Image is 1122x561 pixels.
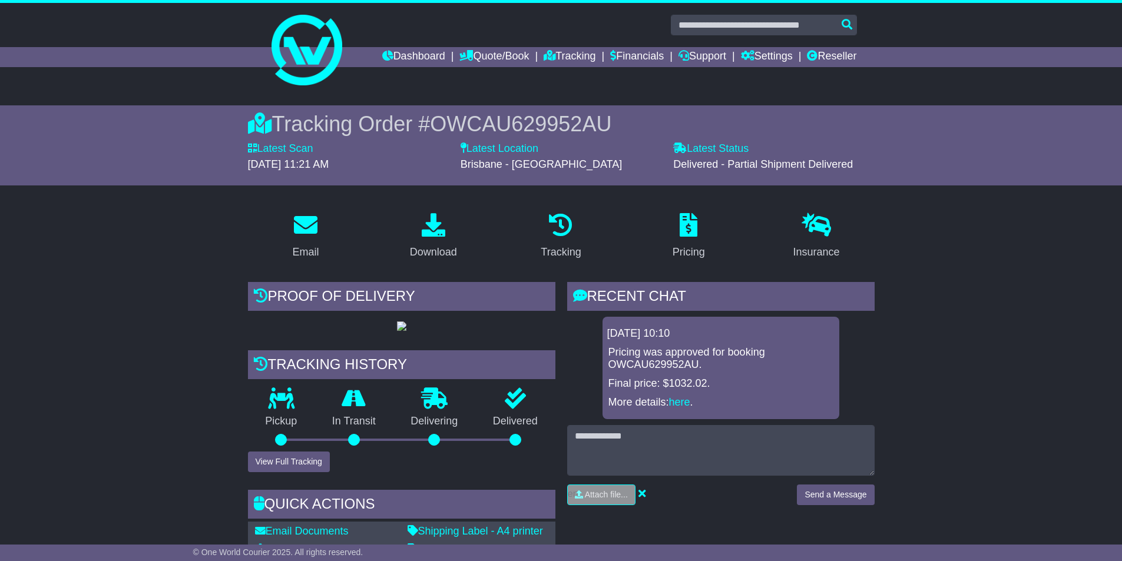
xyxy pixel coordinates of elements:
[248,111,875,137] div: Tracking Order #
[533,209,588,264] a: Tracking
[673,158,853,170] span: Delivered - Partial Shipment Delivered
[741,47,793,67] a: Settings
[193,547,363,557] span: © One World Courier 2025. All rights reserved.
[397,321,406,331] img: GetPodImage
[475,415,555,428] p: Delivered
[665,209,713,264] a: Pricing
[248,452,330,472] button: View Full Tracking
[807,47,856,67] a: Reseller
[410,244,457,260] div: Download
[382,47,445,67] a: Dashboard
[255,525,349,537] a: Email Documents
[610,47,664,67] a: Financials
[248,350,555,382] div: Tracking history
[248,142,313,155] label: Latest Scan
[248,415,315,428] p: Pickup
[284,209,326,264] a: Email
[402,209,465,264] a: Download
[430,112,611,136] span: OWCAU629952AU
[673,244,705,260] div: Pricing
[248,158,329,170] span: [DATE] 11:21 AM
[567,282,875,314] div: RECENT CHAT
[541,244,581,260] div: Tracking
[608,396,833,409] p: More details: .
[248,490,555,522] div: Quick Actions
[248,282,555,314] div: Proof of Delivery
[408,525,543,537] a: Shipping Label - A4 printer
[793,244,840,260] div: Insurance
[393,415,476,428] p: Delivering
[608,346,833,371] p: Pricing was approved for booking OWCAU629952AU.
[315,415,393,428] p: In Transit
[673,142,749,155] label: Latest Status
[461,158,622,170] span: Brisbane - [GEOGRAPHIC_DATA]
[461,142,538,155] label: Latest Location
[797,484,874,505] button: Send a Message
[608,377,833,390] p: Final price: $1032.02.
[669,396,690,408] a: here
[544,47,595,67] a: Tracking
[459,47,529,67] a: Quote/Book
[255,543,369,555] a: Download Documents
[292,244,319,260] div: Email
[786,209,848,264] a: Insurance
[679,47,726,67] a: Support
[607,327,835,340] div: [DATE] 10:10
